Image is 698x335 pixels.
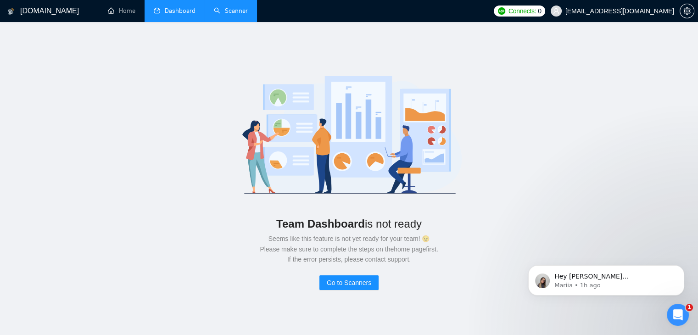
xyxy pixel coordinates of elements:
[218,65,480,203] img: logo
[319,275,379,290] button: Go to Scanners
[154,7,160,14] span: dashboard
[667,304,689,326] iframe: Intercom live chat
[276,218,365,230] b: Team Dashboard
[498,7,505,15] img: upwork-logo.png
[508,6,536,16] span: Connects:
[686,304,693,311] span: 1
[680,7,694,15] a: setting
[680,4,694,18] button: setting
[514,246,698,310] iframe: Intercom notifications message
[8,4,14,19] img: logo
[214,7,248,15] a: searchScanner
[29,234,669,264] div: Seems like this feature is not yet ready for your team! 😉 Please make sure to complete the steps ...
[327,278,371,288] span: Go to Scanners
[108,7,135,15] a: homeHome
[394,246,426,253] a: home page
[538,6,542,16] span: 0
[553,8,559,14] span: user
[165,7,195,15] span: Dashboard
[29,214,669,234] div: is not ready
